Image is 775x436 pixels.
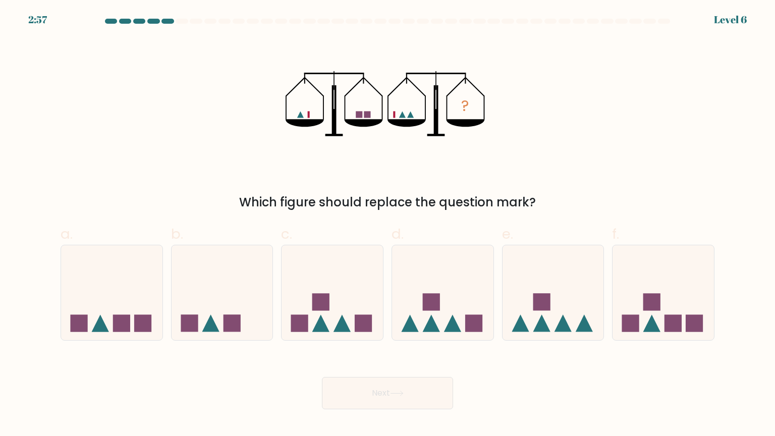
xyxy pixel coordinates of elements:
span: e. [502,224,513,244]
span: d. [392,224,404,244]
button: Next [322,377,453,409]
tspan: ? [462,95,470,117]
div: Level 6 [714,12,747,27]
div: 2:57 [28,12,47,27]
span: f. [612,224,619,244]
span: c. [281,224,292,244]
span: a. [61,224,73,244]
span: b. [171,224,183,244]
div: Which figure should replace the question mark? [67,193,708,211]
